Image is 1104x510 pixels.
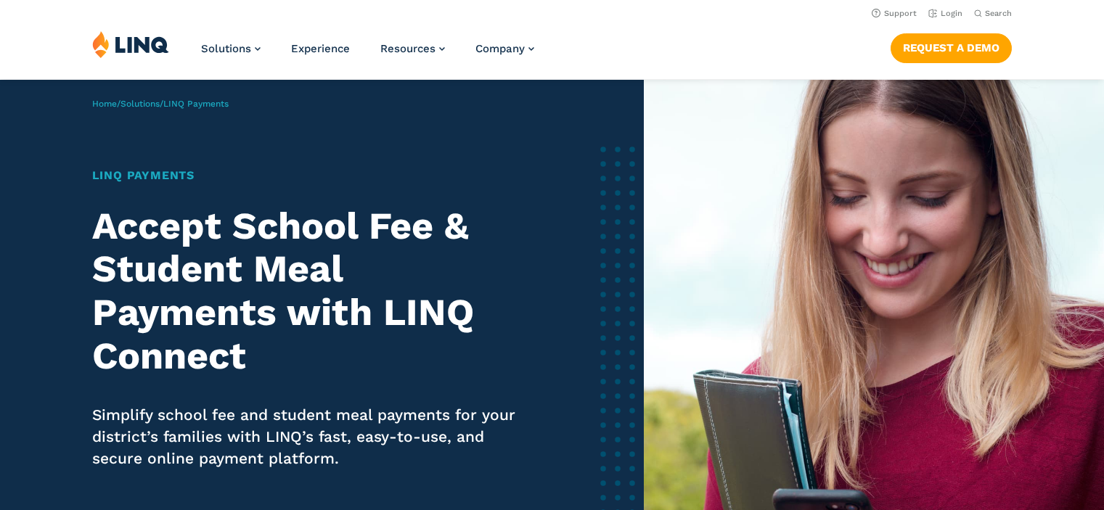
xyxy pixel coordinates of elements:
a: Experience [291,42,350,55]
a: Login [928,9,962,18]
a: Solutions [120,99,160,109]
a: Home [92,99,117,109]
span: LINQ Payments [163,99,229,109]
span: / / [92,99,229,109]
button: Open Search Bar [974,8,1012,19]
span: Solutions [201,42,251,55]
nav: Primary Navigation [201,30,534,78]
h2: Accept School Fee & Student Meal Payments with LINQ Connect [92,205,527,378]
img: LINQ | K‑12 Software [92,30,169,58]
a: Solutions [201,42,261,55]
span: Resources [380,42,436,55]
p: Simplify school fee and student meal payments for your district’s families with LINQ’s fast, easy... [92,404,527,469]
span: Company [475,42,525,55]
h1: LINQ Payments [92,167,527,184]
a: Resources [380,42,445,55]
a: Request a Demo [891,33,1012,62]
a: Company [475,42,534,55]
a: Support [872,9,917,18]
span: Search [985,9,1012,18]
nav: Button Navigation [891,30,1012,62]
